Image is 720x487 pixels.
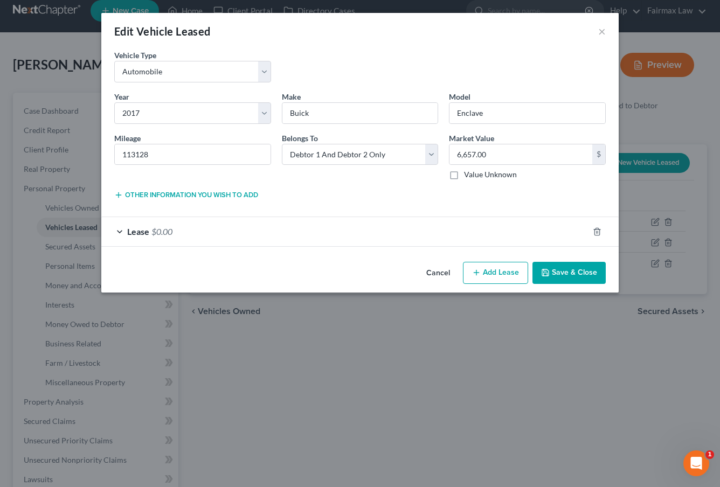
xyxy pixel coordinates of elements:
[449,133,494,144] label: Market Value
[449,103,605,123] input: ex. Altima
[114,51,156,60] span: Vehicle Type
[598,25,606,38] button: ×
[705,450,714,459] span: 1
[683,450,709,476] iframe: Intercom live chat
[114,92,129,101] span: Year
[114,191,258,199] button: Other information you wish to add
[114,24,211,39] div: Edit Vehicle Leased
[449,92,470,101] span: Model
[464,169,517,180] label: Value Unknown
[532,262,606,284] button: Save & Close
[114,133,141,144] label: Mileage
[115,144,271,165] input: --
[282,92,301,101] span: Make
[151,226,172,236] span: $0.00
[449,144,592,165] input: 0.00
[418,263,459,284] button: Cancel
[592,144,605,165] div: $
[282,134,318,143] span: Belongs To
[463,262,528,284] button: Add Lease
[127,226,149,236] span: Lease
[282,103,438,123] input: ex. Nissan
